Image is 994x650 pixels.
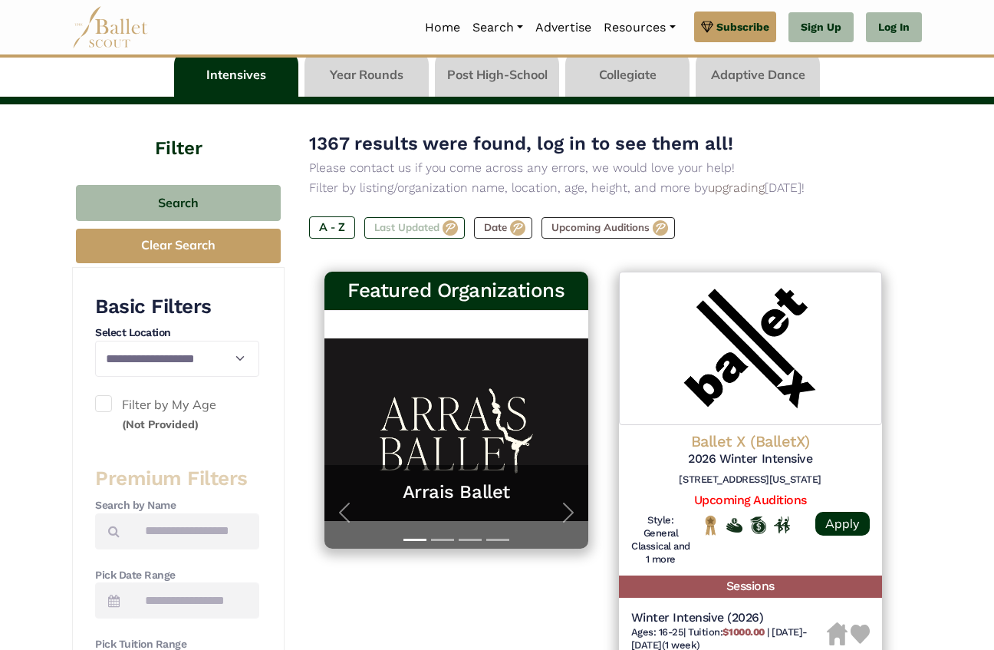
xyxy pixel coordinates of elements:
h4: Filter [72,104,285,162]
li: Collegiate [562,53,693,97]
label: A - Z [309,216,355,238]
button: Slide 2 [431,531,454,549]
h3: Basic Filters [95,294,259,320]
a: Arrais Ballet [340,480,573,504]
button: Clear Search [76,229,281,263]
span: 1367 results were found, log in to see them all! [309,133,733,154]
a: Resources [597,12,681,44]
label: Upcoming Auditions [541,217,675,239]
h4: Search by Name [95,498,259,513]
a: Log In [866,12,922,43]
span: Ages: 16-25 [631,626,684,638]
h5: Sessions [619,576,883,598]
li: Year Rounds [301,53,432,97]
a: Advertise [529,12,597,44]
h4: Pick Date Range [95,568,259,583]
a: upgrading [708,180,765,195]
h5: Winter Intensive (2026) [631,610,828,626]
a: Subscribe [694,12,776,42]
li: Post High-School [432,53,562,97]
img: Housing Unavailable [827,622,848,645]
label: Filter by My Age [95,395,259,434]
img: Heart [851,625,870,644]
img: Logo [619,272,883,425]
button: Slide 1 [403,531,426,549]
h4: Select Location [95,325,259,341]
a: Apply [815,512,870,536]
span: Subscribe [716,18,769,35]
p: Filter by listing/organization name, location, age, height, and more by [DATE]! [309,178,897,198]
label: Date [474,217,532,239]
span: Tuition: [688,626,767,638]
h4: Ballet X (BalletX) [631,431,871,451]
h3: Featured Organizations [337,278,576,304]
h5: 2026 Winter Intensive [631,451,871,467]
img: National [703,515,719,535]
li: Intensives [171,53,301,97]
h3: Premium Filters [95,466,259,492]
a: Upcoming Auditions [694,493,807,507]
p: Please contact us if you come across any errors, we would love your help! [309,158,897,178]
a: Search [466,12,529,44]
a: Home [419,12,466,44]
img: gem.svg [701,18,713,35]
button: Search [76,185,281,221]
h6: Style: General Classical and 1 more [631,514,691,566]
img: In Person [774,516,790,533]
img: Offers Financial Aid [726,518,742,533]
button: Slide 3 [459,531,482,549]
img: Offers Scholarship [750,516,766,534]
label: Last Updated [364,217,465,239]
button: Slide 4 [486,531,509,549]
input: Search by names... [132,513,259,549]
a: Sign Up [788,12,854,43]
li: Adaptive Dance [693,53,823,97]
small: (Not Provided) [122,417,199,431]
h6: [STREET_ADDRESS][US_STATE] [631,473,871,487]
b: $1000.00 [722,626,764,638]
